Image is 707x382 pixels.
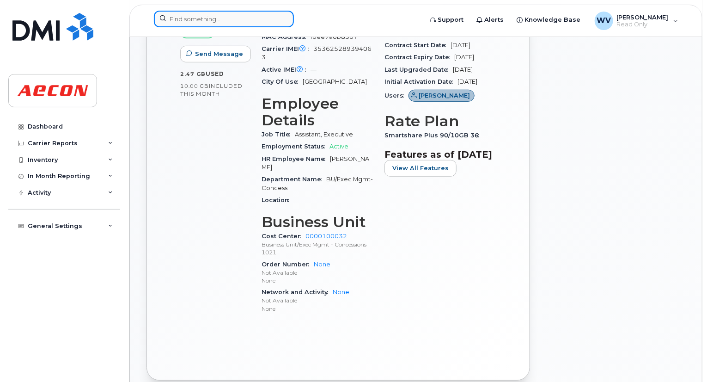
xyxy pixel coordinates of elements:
span: used [206,70,224,77]
h3: Rate Plan [384,113,496,129]
span: Smartshare Plus 90/10GB 36 [384,132,484,139]
span: Carrier IMEI [262,45,313,52]
span: [DATE] [451,42,470,49]
span: f0ee7a0b8307 [311,33,358,40]
span: [GEOGRAPHIC_DATA] [303,78,367,85]
span: Job Title [262,131,295,138]
span: Last Upgraded Date [384,66,453,73]
div: Wilman Vargas-Alfonso [588,12,685,30]
span: 2.47 GB [180,71,206,77]
span: [PERSON_NAME] [262,155,369,171]
button: Send Message [180,46,251,62]
span: Support [438,15,464,25]
span: Contract Expiry Date [384,54,454,61]
p: 1021 [262,248,373,256]
a: [PERSON_NAME] [408,92,475,99]
span: Users [384,92,408,99]
a: Alerts [470,11,511,29]
span: City Of Use [262,78,303,85]
a: None [314,261,330,268]
span: Active [329,143,348,150]
h3: Business Unit [262,214,373,230]
p: Not Available [262,296,373,304]
h3: Employee Details [262,95,373,129]
span: 10.00 GB [180,83,209,89]
a: Knowledge Base [511,11,587,29]
p: Business Unit/Exec Mgmt - Concessions [262,240,373,248]
span: [PERSON_NAME] [617,13,669,21]
span: [DATE] [453,66,473,73]
span: BU/Exec Mgmt-Concess [262,176,373,191]
span: Contract Start Date [384,42,451,49]
a: None [333,289,349,296]
a: 0000100032 [305,233,347,240]
a: Support [424,11,470,29]
span: Active IMEI [262,66,311,73]
span: MAC Address [262,33,311,40]
span: Department Name [262,176,326,183]
span: [DATE] [457,78,477,85]
p: None [262,305,373,313]
span: View All Features [392,164,449,173]
p: Not Available [262,269,373,277]
span: Order Number [262,261,314,268]
span: — [311,66,317,73]
span: HR Employee Name [262,155,330,162]
span: Alerts [485,15,504,25]
span: Location [262,197,294,203]
span: Employment Status [262,143,329,150]
input: Find something... [154,11,294,27]
span: included this month [180,82,243,98]
span: Assistant, Executive [295,131,353,138]
button: View All Features [384,160,457,177]
span: WV [597,15,611,26]
span: Initial Activation Date [384,78,457,85]
span: Network and Activity [262,289,333,296]
span: Read Only [617,21,669,28]
span: 353625289394063 [262,45,372,61]
span: [DATE] [454,54,474,61]
p: None [262,277,373,284]
span: Send Message [195,49,243,58]
span: [PERSON_NAME] [419,91,470,100]
span: Cost Center [262,233,305,240]
span: Knowledge Base [525,15,581,25]
h3: Features as of [DATE] [384,149,496,160]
